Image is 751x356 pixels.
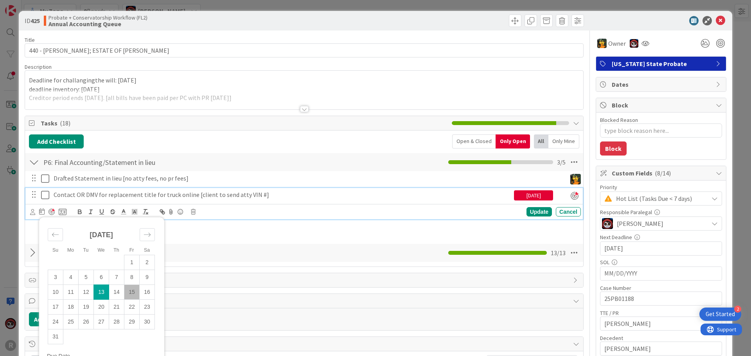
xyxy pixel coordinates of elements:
[602,218,613,229] img: JS
[600,141,627,156] button: Block
[94,300,109,315] td: Wednesday, 08/20/2025 12:00 PM
[600,116,638,123] label: Blocked Reason
[25,36,35,43] label: Title
[556,207,581,216] div: Cancel
[617,219,663,228] span: [PERSON_NAME]
[109,285,124,300] td: Thursday, 08/14/2025 12:00 PM
[41,339,569,349] span: History
[48,300,63,315] td: Sunday, 08/17/2025 12:00 PM
[94,315,109,329] td: Wednesday, 08/27/2025 12:00 PM
[604,267,718,280] input: MM/DD/YYYY
[734,306,741,313] div: 2
[41,155,217,169] input: Add Checklist...
[94,285,109,300] td: Selected. Wednesday, 08/13/2025 12:00 PM
[612,80,712,89] span: Dates
[63,285,79,300] td: Monday, 08/11/2025 12:00 PM
[600,209,722,215] div: Responsible Paralegal
[548,134,579,148] div: Only Mine
[630,39,638,48] img: JS
[570,174,581,184] img: MR
[39,221,163,353] div: Calendar
[600,234,722,240] div: Next Deadline
[25,43,584,57] input: type card name here...
[63,270,79,285] td: Monday, 08/04/2025 12:00 PM
[29,312,79,326] button: Add Comment
[48,315,63,329] td: Sunday, 08/24/2025 12:00 PM
[706,310,735,318] div: Get Started
[140,255,155,270] td: Saturday, 08/02/2025 12:00 PM
[124,255,140,270] td: Friday, 08/01/2025 12:00 PM
[600,335,623,342] label: Decedent
[600,259,722,265] div: SOL
[54,190,511,199] p: Contact OR DMV for replacement title for truck online [client to send atty VIN #]
[48,329,63,344] td: Sunday, 08/31/2025 12:00 PM
[551,248,566,258] span: 13 / 13
[526,207,552,216] div: Update
[79,270,94,285] td: Tuesday, 08/05/2025 12:00 PM
[140,315,155,329] td: Saturday, 08/30/2025 12:00 PM
[140,285,155,300] td: Saturday, 08/16/2025 12:00 PM
[25,16,40,25] span: ID
[52,247,58,253] small: Su
[109,315,124,329] td: Thursday, 08/28/2025 12:00 PM
[600,309,619,317] label: TTE / PR
[144,247,150,253] small: Sa
[83,247,89,253] small: Tu
[496,134,530,148] div: Only Open
[29,134,84,148] button: Add Checklist
[608,39,626,48] span: Owner
[41,275,569,285] span: Links
[600,184,722,190] div: Priority
[557,157,566,167] span: 3 / 5
[31,17,40,25] b: 425
[79,300,94,315] td: Tuesday, 08/19/2025 12:00 PM
[109,270,124,285] td: Thursday, 08/07/2025 12:00 PM
[655,169,671,177] span: ( 8/14 )
[124,300,140,315] td: Friday, 08/22/2025 12:00 PM
[97,247,104,253] small: We
[124,285,140,300] td: Friday, 08/15/2025 12:00 PM
[90,231,113,239] strong: [DATE]
[49,21,147,27] b: Annual Accounting Queue
[604,242,718,255] input: MM/DD/YYYY
[612,100,712,110] span: Block
[534,134,548,148] div: All
[612,59,712,68] span: [US_STATE] State Probate
[41,296,569,306] span: Comments
[25,63,52,70] span: Description
[600,284,631,292] label: Case Number
[63,300,79,315] td: Monday, 08/18/2025 12:00 PM
[67,247,74,253] small: Mo
[63,315,79,329] td: Monday, 08/25/2025 12:00 PM
[612,168,712,178] span: Custom Fields
[48,285,63,300] td: Sunday, 08/10/2025 12:00 PM
[452,134,496,148] div: Open & Closed
[699,308,741,321] div: Open Get Started checklist, remaining modules: 2
[79,285,94,300] td: Tuesday, 08/12/2025 12:00 PM
[94,270,109,285] td: Wednesday, 08/06/2025 12:00 PM
[29,76,579,85] p: Deadline for challangingthe will: [DATE]
[41,118,448,128] span: Tasks
[113,247,119,253] small: Th
[48,270,63,285] td: Sunday, 08/03/2025 12:00 PM
[514,190,553,200] div: [DATE]
[124,315,140,329] td: Friday, 08/29/2025 12:00 PM
[54,174,563,183] p: Drafted Statement in lieu [no atty fees, no pr fees]
[616,193,704,204] span: Hot List (Tasks Due < 7 days)
[79,315,94,329] td: Tuesday, 08/26/2025 12:00 PM
[597,39,607,48] img: MR
[140,228,155,241] div: Move forward to switch to the next month.
[29,85,579,94] p: deadline inventory: [DATE]
[48,228,63,241] div: Move backward to switch to the previous month.
[124,270,140,285] td: Friday, 08/08/2025 12:00 PM
[109,300,124,315] td: Thursday, 08/21/2025 12:00 PM
[60,119,70,127] span: ( 18 )
[16,1,36,11] span: Support
[129,247,134,253] small: Fr
[140,270,155,285] td: Saturday, 08/09/2025 12:00 PM
[140,300,155,315] td: Saturday, 08/23/2025 12:00 PM
[49,14,147,21] span: Probate + Conservatorship Workflow (FL2)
